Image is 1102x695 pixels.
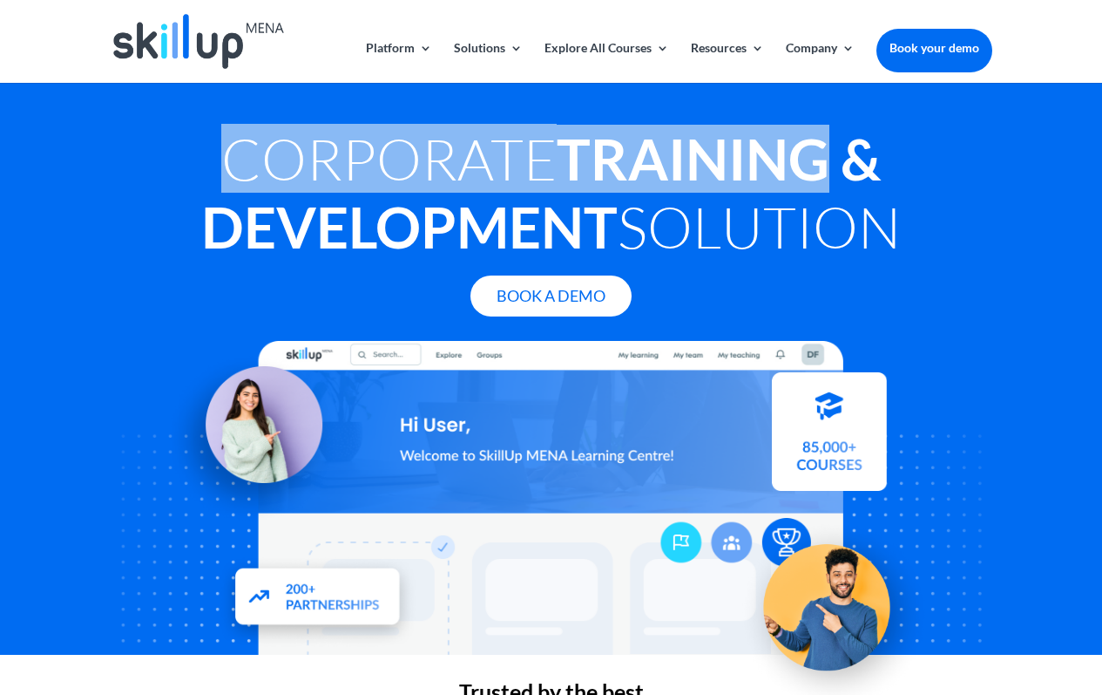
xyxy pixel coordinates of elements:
strong: Training & Development [201,125,881,261]
a: Book A Demo [470,276,632,317]
img: Learning Management Solution - SkillUp [163,347,339,523]
iframe: Chat Widget [812,507,1102,695]
a: Solutions [454,42,523,83]
a: Resources [691,42,764,83]
a: Explore All Courses [544,42,669,83]
img: Skillup Mena [113,14,284,69]
h1: Corporate Solution [111,125,992,269]
a: Book your demo [876,29,992,67]
a: Platform [366,42,432,83]
img: Partners - SkillUp Mena [216,551,419,646]
a: Company [786,42,855,83]
img: Courses library - SkillUp MENA [772,379,887,498]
